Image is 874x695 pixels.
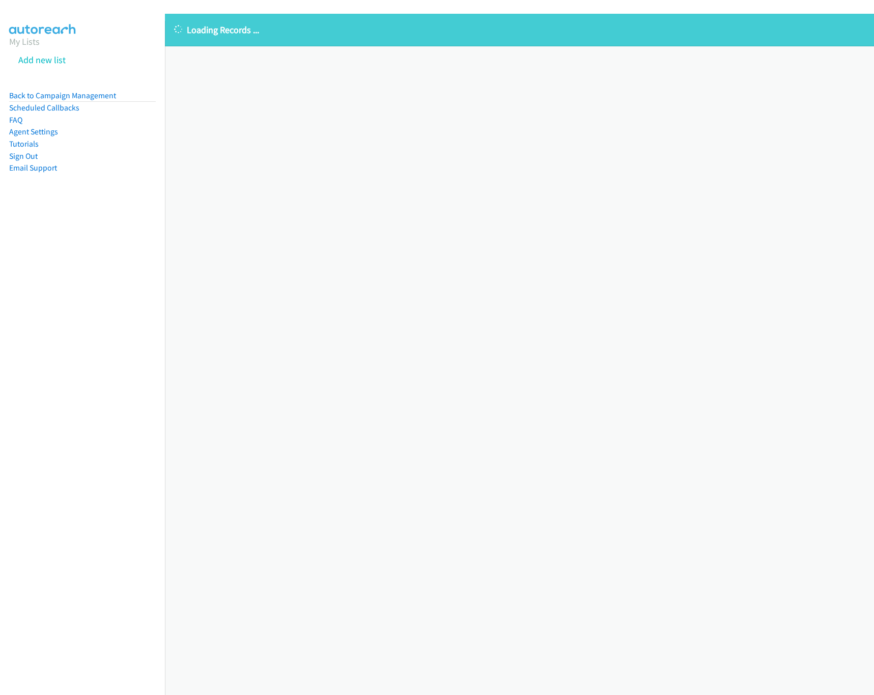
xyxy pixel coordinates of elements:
a: Tutorials [9,139,39,149]
a: FAQ [9,115,22,125]
a: Sign Out [9,151,38,161]
a: Back to Campaign Management [9,91,116,100]
a: Agent Settings [9,127,58,136]
a: Email Support [9,163,57,173]
a: Scheduled Callbacks [9,103,79,113]
p: Loading Records ... [174,23,865,37]
a: My Lists [9,36,40,47]
a: Add new list [18,54,66,66]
